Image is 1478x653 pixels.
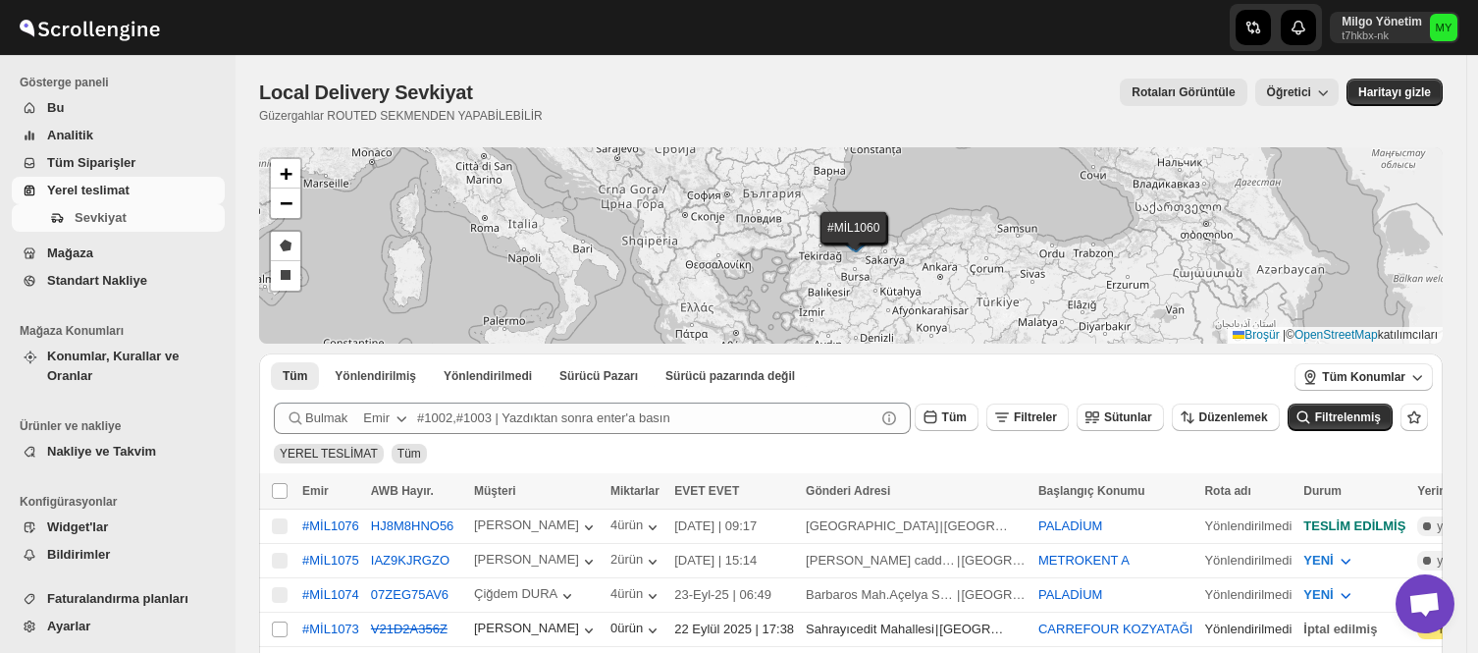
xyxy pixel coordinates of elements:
span: Mağaza Konumları [20,323,226,339]
button: Tüm [915,404,978,431]
font: Yönlendirilmedi [1204,518,1292,533]
button: #MİL1075 [302,553,359,568]
a: OpenStreetMap [1294,328,1378,342]
font: METROKENT A [1038,553,1130,568]
font: | [957,587,960,602]
button: Talep edilebilir [548,362,650,390]
span: Haritayı gizle [1358,84,1431,100]
span: Öğretici [1267,85,1311,99]
a: Bir çokgen çizin [271,232,300,261]
font: Sütunlar [1104,410,1152,424]
button: Yönlendirilmiş [323,362,428,390]
div: [PERSON_NAME] caddesi no 79 ulus [806,551,956,571]
div: Sahrayıcedit Mahallesi [806,620,934,639]
div: [GEOGRAPHIC_DATA] [944,517,1010,536]
img: İşaretleyici [840,228,870,249]
button: #MİL1076 [302,518,359,533]
button: rotayı görüntüle [1120,79,1246,106]
button: Kullanıcı menüsü [1330,12,1459,43]
font: Yönlendirilmedi [1204,622,1292,636]
font: Filtrelenmiş [1315,410,1381,424]
font: − [280,190,292,215]
span: Tüm Siparişler [47,155,135,170]
span: Bildirimler [47,547,110,562]
span: Sürücü pazarında değil [665,368,795,384]
button: 07ZEG75AV6 [371,587,449,602]
font: 4 [610,517,617,532]
font: Gönderi Adresi [806,484,890,498]
button: 2 ürün [610,552,662,571]
a: Broşür [1233,328,1279,342]
span: Standart Nakliye [47,273,147,288]
span: Yerel teslimat [47,183,130,197]
button: IAZ9KJRGZO [371,553,449,568]
div: Barbaros Mah.Açelya Sokağı Ağaoğlu Moontown Sitesi A1-2 Blok D:8 [806,585,956,605]
font: | [1283,328,1286,342]
button: Düzenlemek [1172,404,1280,431]
font: Müşteri [474,484,516,498]
button: Talep edilemez [654,362,807,390]
button: 4 ürün [610,517,662,537]
font: Miktarlar [610,484,660,498]
button: Yönlendirilmemiş [432,362,544,390]
font: HJ8M8HNO56 [371,518,454,533]
a: Yakınlaştır [271,159,300,189]
font: | [939,518,942,533]
button: PALADİUM [1038,518,1103,533]
font: | [957,553,960,568]
font: Mağaza [47,245,93,260]
font: 22 Eylül 2025 | 17:38 [674,622,794,636]
font: 2 [610,552,617,567]
button: Ayarlar [12,613,225,640]
button: Tüm [271,362,319,390]
div: [GEOGRAPHIC_DATA] [806,517,938,536]
font: + [280,161,292,186]
font: Tüm [942,410,967,424]
p: Milgo Yönetim [1342,14,1422,29]
button: 4 ürün [610,586,662,606]
span: Yönlendirilmedi [444,368,532,384]
span: Tüm Konumlar [1322,369,1405,385]
div: [GEOGRAPHIC_DATA] [961,585,1027,605]
font: Yönlendirilmedi [1204,553,1292,568]
img: Kaydırma Motoru [16,3,163,52]
font: ürün [617,586,643,601]
a: Bir dikdörtgen çizin [271,261,300,291]
button: [PERSON_NAME] [474,621,599,640]
button: Emir [351,403,423,434]
button: [PERSON_NAME] [474,517,599,537]
font: | [935,622,938,636]
button: Nakliye ve Takvim [12,438,225,465]
button: #MİL1073 [302,622,359,636]
span: Konumlar, Kurallar ve Oranlar [47,349,179,383]
button: YENİ [1292,579,1366,611]
span: Local Delivery Sevkiyat [259,82,473,103]
font: 23-Eyl-25 | 06:49 [674,587,771,602]
font: Rotaları Görüntüle [1132,85,1235,99]
p: Güzergahlar ROUTED SEKMENDEN YAPABİLEBİLİR [259,108,543,124]
font: Analitik [47,128,93,142]
span: Ürünler ve nakliye [20,418,226,434]
button: Widget'lar [12,514,225,541]
span: Tüm [283,368,307,384]
div: [GEOGRAPHIC_DATA] [939,620,1005,639]
img: İşaretleyici [841,231,871,252]
font: katılımcıları [1378,328,1438,342]
div: [GEOGRAPHIC_DATA] [961,551,1027,571]
span: Bulmak [305,408,347,428]
font: YEREL TESLİMAT [280,447,378,461]
button: Konumlar, Kurallar ve Oranlar [12,343,225,390]
div: TESLİM EDİLMİŞ [1303,517,1405,536]
button: 0 ürün [610,621,662,640]
font: [DATE] | 15:14 [674,553,757,568]
input: #1002,#1003 | Yazdıktan sonra enter'a basın [417,403,875,434]
font: ürün [617,621,643,635]
span: Sürücü Pazarı [559,368,638,384]
button: Sütunlar [1077,404,1164,431]
button: Filtrelenmiş [1288,404,1393,431]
